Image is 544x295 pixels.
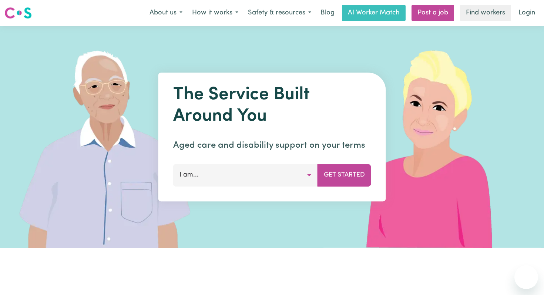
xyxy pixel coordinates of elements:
iframe: Button to launch messaging window [514,265,538,289]
a: Blog [316,5,339,21]
a: Login [514,5,540,21]
button: Get Started [318,164,371,186]
button: About us [145,5,187,21]
a: Post a job [412,5,454,21]
a: Find workers [460,5,511,21]
h1: The Service Built Around You [173,84,371,127]
button: I am... [173,164,318,186]
a: AI Worker Match [342,5,406,21]
p: Aged care and disability support on your terms [173,139,371,152]
img: Careseekers logo [4,6,32,20]
button: Safety & resources [243,5,316,21]
a: Careseekers logo [4,4,32,21]
button: How it works [187,5,243,21]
